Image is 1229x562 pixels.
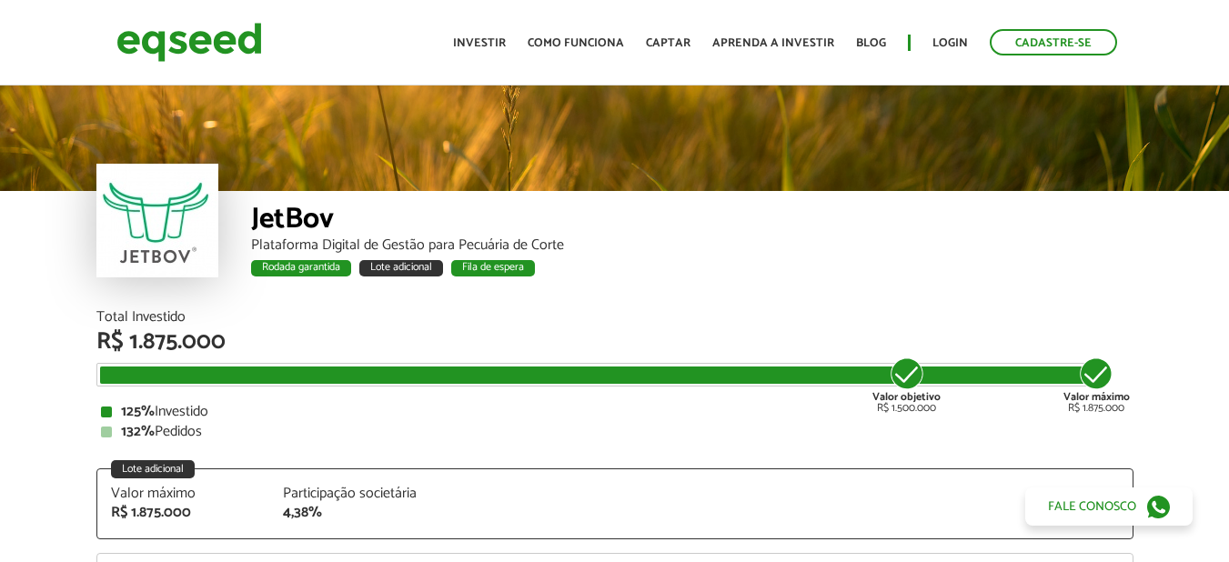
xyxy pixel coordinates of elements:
div: Valor máximo [111,487,257,501]
div: Lote adicional [111,460,195,478]
strong: Valor máximo [1063,388,1130,406]
strong: Valor objetivo [872,388,941,406]
div: Lote adicional [359,260,443,276]
a: Blog [856,37,886,49]
strong: 125% [121,399,155,424]
div: R$ 1.875.000 [96,330,1133,354]
a: Como funciona [528,37,624,49]
a: Fale conosco [1025,487,1193,526]
strong: 132% [121,419,155,444]
a: Captar [646,37,690,49]
div: R$ 1.875.000 [111,506,257,520]
div: R$ 1.500.000 [872,356,941,414]
div: Rodada garantida [251,260,351,276]
div: Investido [101,405,1129,419]
div: Total Investido [96,310,1133,325]
a: Login [932,37,968,49]
div: 4,38% [283,506,428,520]
div: Plataforma Digital de Gestão para Pecuária de Corte [251,238,1133,253]
div: Fila de espera [451,260,535,276]
div: JetBov [251,205,1133,238]
a: Cadastre-se [990,29,1117,55]
a: Investir [453,37,506,49]
div: Participação societária [283,487,428,501]
img: EqSeed [116,18,262,66]
div: R$ 1.875.000 [1063,356,1130,414]
a: Aprenda a investir [712,37,834,49]
div: Pedidos [101,425,1129,439]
